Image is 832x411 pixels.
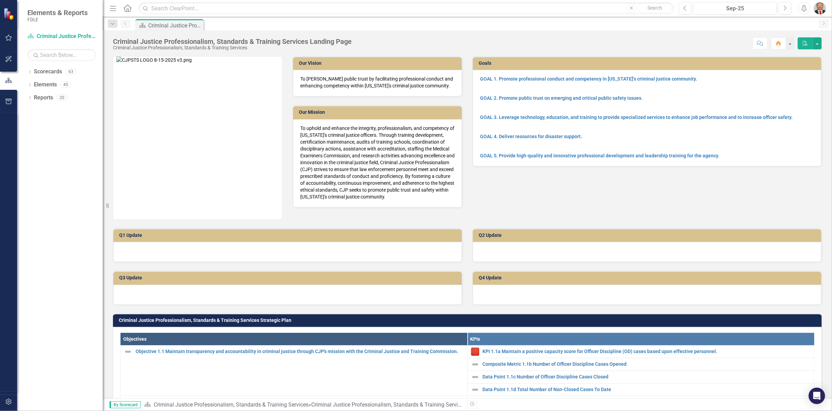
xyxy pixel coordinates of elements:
[27,17,88,22] small: FDLE
[119,275,458,280] h3: Q3 Update
[27,49,96,61] input: Search Below...
[467,371,815,384] td: Double-Click to Edit Right Click for Context Menu
[299,61,458,66] h3: Our Vision
[471,360,479,368] img: Not Defined
[483,349,811,354] a: KPI 1.1a Maintain a positive capacity score for Officer Discipline (OD) cases based upon effectiv...
[27,9,88,17] span: Elements & Reports
[60,82,71,88] div: 45
[136,349,464,354] a: Objective 1.1 Maintain transparency and accountability in criminal justice through CJP's mission ...
[3,8,15,20] img: ClearPoint Strategy
[139,2,674,14] input: Search ClearPoint...
[113,45,352,50] div: Criminal Justice Professionalism, Standards & Training Services
[479,275,818,280] h3: Q4 Update
[56,95,67,100] div: 20
[116,57,279,219] img: CJPSTS LOGO 8-15-2025 v3.png
[480,134,582,139] a: GOAL 4. Deliver resources for disaster support.
[300,75,455,89] p: To [PERSON_NAME] public trust by facilitating professional conduct and enhancing competency withi...
[34,94,53,102] a: Reports
[27,33,96,40] a: Criminal Justice Professionalism, Standards & Training Services
[148,21,202,30] div: Criminal Justice Professionalism, Standards & Training Services Landing Page
[467,384,815,396] td: Double-Click to Edit Right Click for Context Menu
[648,5,663,11] span: Search
[480,95,643,101] a: GOAL 2. Promote public trust on emerging and critical public safety issues.
[480,114,793,120] a: GOAL 3. Leverage technology, education, and training to provide specialized services to enhance j...
[467,346,815,358] td: Double-Click to Edit Right Click for Context Menu
[696,4,774,13] div: Sep-25
[300,125,455,200] p: To uphold and enhance the integrity, professionalism, and competency of [US_STATE]'s criminal jus...
[694,2,777,14] button: Sep-25
[299,110,458,115] h3: Our Mission
[471,348,479,356] img: Reviewing for Improvement
[467,396,815,409] td: Double-Click to Edit Right Click for Context Menu
[119,233,458,238] h3: Q1 Update
[311,401,501,408] div: Criminal Justice Professionalism, Standards & Training Services Landing Page
[483,374,811,379] a: Data Point 1.1c Number of Officer Discipline Cases Closed
[124,348,132,356] img: Not Defined
[483,362,811,367] a: Composite Metric 1.1b Number of Officer Discipline Cases Opened
[480,153,719,158] a: GOAL 5. Provide high-quality and innovative professional development and leadership training for ...
[119,318,818,323] h3: Criminal Justice Professionalism, Standards & Training Services Strategic Plan
[471,386,479,394] img: Not Defined
[34,81,57,89] a: Elements
[483,387,811,392] a: Data Point 1.1d Total Number of Non-Closed Cases To Date
[479,61,818,66] h3: Goals
[110,401,141,408] span: By Scorecard
[154,401,308,408] a: Criminal Justice Professionalism, Standards & Training Services
[121,346,468,396] td: Double-Click to Edit Right Click for Context Menu
[809,388,825,404] div: Open Intercom Messenger
[113,38,352,45] div: Criminal Justice Professionalism, Standards & Training Services Landing Page
[479,233,818,238] h3: Q2 Update
[638,3,672,13] button: Search
[144,401,462,409] div: »
[814,2,826,14] img: Brett Kirkland
[65,69,76,75] div: 63
[467,358,815,371] td: Double-Click to Edit Right Click for Context Menu
[471,373,479,381] img: Not Defined
[34,68,62,76] a: Scorecards
[480,76,697,82] a: GOAL 1. Promote professional conduct and competency in [US_STATE]’s criminal justice community.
